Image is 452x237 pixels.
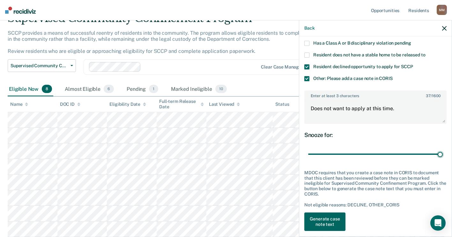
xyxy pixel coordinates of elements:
[313,52,425,57] span: Resident does not have a stable home to be released to
[149,85,158,93] span: 1
[305,100,446,123] textarea: Does not want to apply at this time.
[60,102,80,107] div: DOC ID
[313,64,413,69] span: Resident declined opportunity to apply for SCCP
[304,25,315,31] button: Back
[42,85,52,93] span: 8
[305,91,446,98] label: Enter at least 3 characters
[209,102,240,107] div: Last Viewed
[10,102,28,107] div: Name
[63,82,115,96] div: Almost Eligible
[170,82,228,96] div: Marked Ineligible
[8,12,347,30] div: Supervised Community Confinement Program
[430,215,446,231] div: Open Intercom Messenger
[8,30,341,54] p: SCCP provides a means of successful reentry of residents into the community. The program allows e...
[8,82,53,96] div: Eligible Now
[159,99,204,110] div: Full-term Release Date
[109,102,146,107] div: Eligibility Date
[5,7,36,14] img: Recidiviz
[437,5,447,15] div: M M
[426,94,440,98] span: / 1600
[11,63,68,68] span: Supervised Community Confinement Program
[275,102,289,107] div: Status
[313,40,411,46] span: Has a Class A or B disciplinary violation pending
[426,94,431,98] span: 37
[104,85,114,93] span: 6
[304,202,447,208] div: Not eligible reasons: DECLINE, OTHER_CORIS
[261,64,305,70] div: Clear case managers
[304,212,345,231] button: Generate case note text
[125,82,159,96] div: Pending
[215,85,227,93] span: 10
[304,132,447,139] div: Snooze for:
[313,76,393,81] span: Other: Please add a case note in CORIS
[304,170,447,197] div: MDOC requires that you create a case note in CORIS to document that this client has been reviewed...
